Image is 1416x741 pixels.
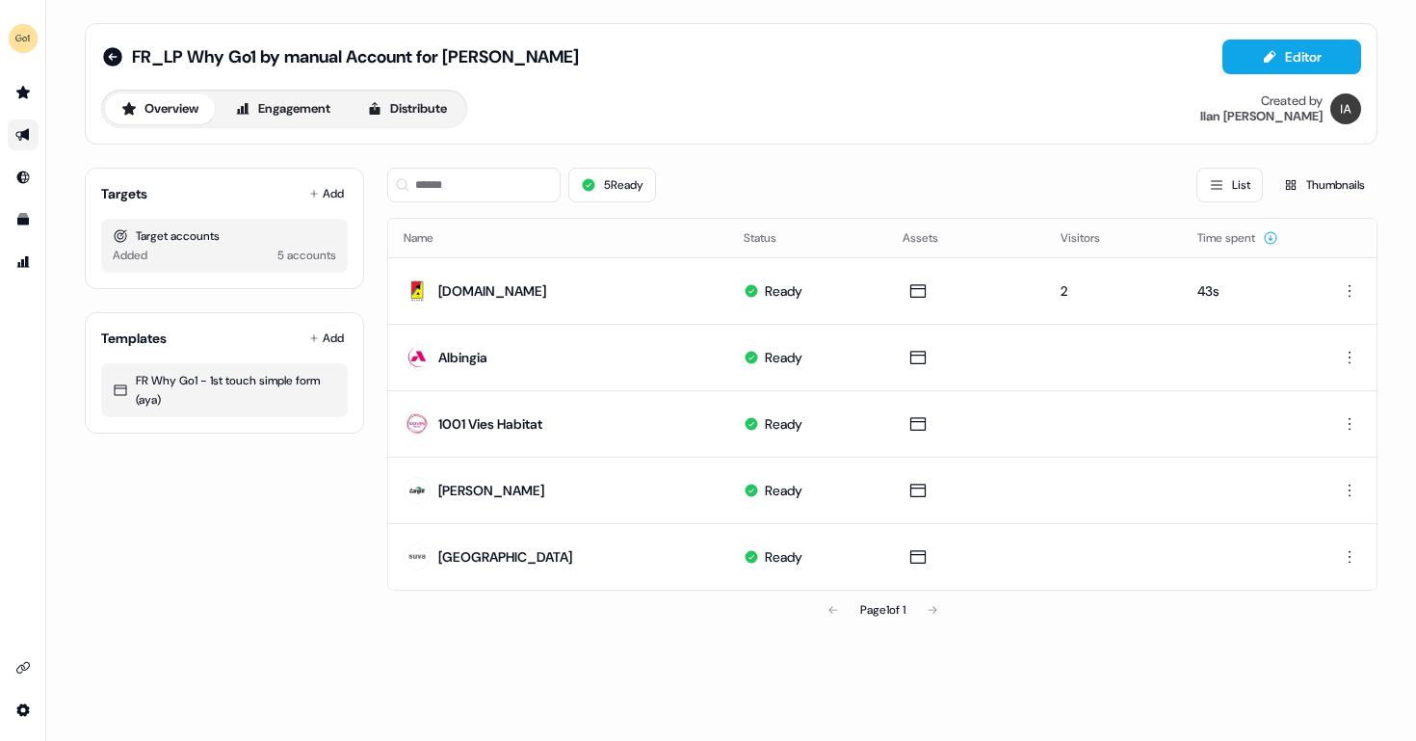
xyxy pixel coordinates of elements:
a: Go to Inbound [8,162,39,193]
th: Assets [887,219,1046,257]
div: Templates [101,329,167,348]
button: Add [305,180,348,207]
a: Go to templates [8,204,39,235]
div: Ready [765,281,802,301]
button: List [1196,168,1263,202]
button: Distribute [351,93,463,124]
button: Status [744,221,800,255]
button: Time spent [1197,221,1278,255]
div: Albingia [438,348,487,367]
div: Ready [765,414,802,434]
button: Editor [1222,40,1361,74]
a: Go to integrations [8,695,39,726]
div: Ilan [PERSON_NAME] [1200,109,1323,124]
button: 5Ready [568,168,656,202]
a: Editor [1222,49,1361,69]
div: 5 accounts [277,246,336,265]
div: [GEOGRAPHIC_DATA] [438,547,572,567]
div: Page 1 of 1 [860,600,905,620]
div: [PERSON_NAME] [438,481,544,500]
div: Ready [765,481,802,500]
button: Overview [105,93,215,124]
button: Name [404,221,457,255]
div: Ready [765,348,802,367]
div: Ready [765,547,802,567]
button: Visitors [1061,221,1123,255]
div: Targets [101,184,147,203]
a: Go to outbound experience [8,119,39,150]
span: FR_LP Why Go1 by manual Account for [PERSON_NAME] [132,45,579,68]
button: Thumbnails [1271,168,1377,202]
div: 43s [1197,281,1298,301]
a: Go to integrations [8,652,39,683]
div: Created by [1261,93,1323,109]
div: Added [113,246,147,265]
div: FR Why Go1 - 1st touch simple form (aya) [113,371,336,410]
a: Go to prospects [8,77,39,108]
div: Target accounts [113,226,336,246]
button: Add [305,325,348,352]
div: [DOMAIN_NAME] [438,281,546,301]
div: 2 [1061,281,1166,301]
button: Engagement [219,93,347,124]
img: Ilan [1330,93,1361,124]
a: Go to attribution [8,247,39,278]
div: 1001 Vies Habitat [438,414,542,434]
